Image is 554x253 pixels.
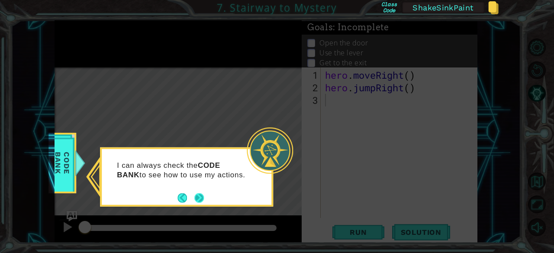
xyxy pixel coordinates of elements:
[194,193,204,202] button: Next
[177,193,194,202] button: Back
[51,138,74,188] span: Code Bank
[380,1,398,13] label: Class Code
[117,160,246,179] p: I can always check the to see how to use my actions.
[488,1,499,14] img: Copy class code
[117,161,220,179] strong: CODE BANK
